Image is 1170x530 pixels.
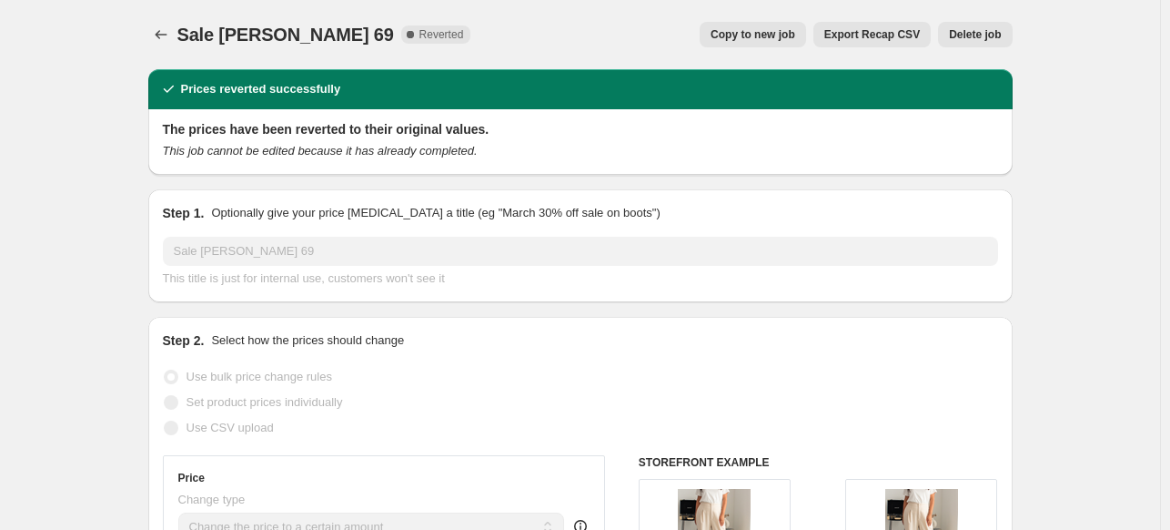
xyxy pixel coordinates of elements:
[178,493,246,506] span: Change type
[163,237,998,266] input: 30% off holiday sale
[187,370,332,383] span: Use bulk price change rules
[187,395,343,409] span: Set product prices individually
[419,27,464,42] span: Reverted
[711,27,795,42] span: Copy to new job
[163,204,205,222] h2: Step 1.
[178,471,205,485] h3: Price
[813,22,931,47] button: Export Recap CSV
[148,22,174,47] button: Price change jobs
[163,120,998,138] h2: The prices have been reverted to their original values.
[700,22,806,47] button: Copy to new job
[639,455,998,470] h6: STOREFRONT EXAMPLE
[938,22,1012,47] button: Delete job
[163,144,478,158] i: This job cannot be edited because it has already completed.
[181,80,341,98] h2: Prices reverted successfully
[163,271,445,285] span: This title is just for internal use, customers won't see it
[211,331,404,350] p: Select how the prices should change
[949,27,1001,42] span: Delete job
[187,421,274,434] span: Use CSV upload
[163,331,205,350] h2: Step 2.
[177,25,394,45] span: Sale [PERSON_NAME] 69
[824,27,920,42] span: Export Recap CSV
[211,204,660,222] p: Optionally give your price [MEDICAL_DATA] a title (eg "March 30% off sale on boots")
